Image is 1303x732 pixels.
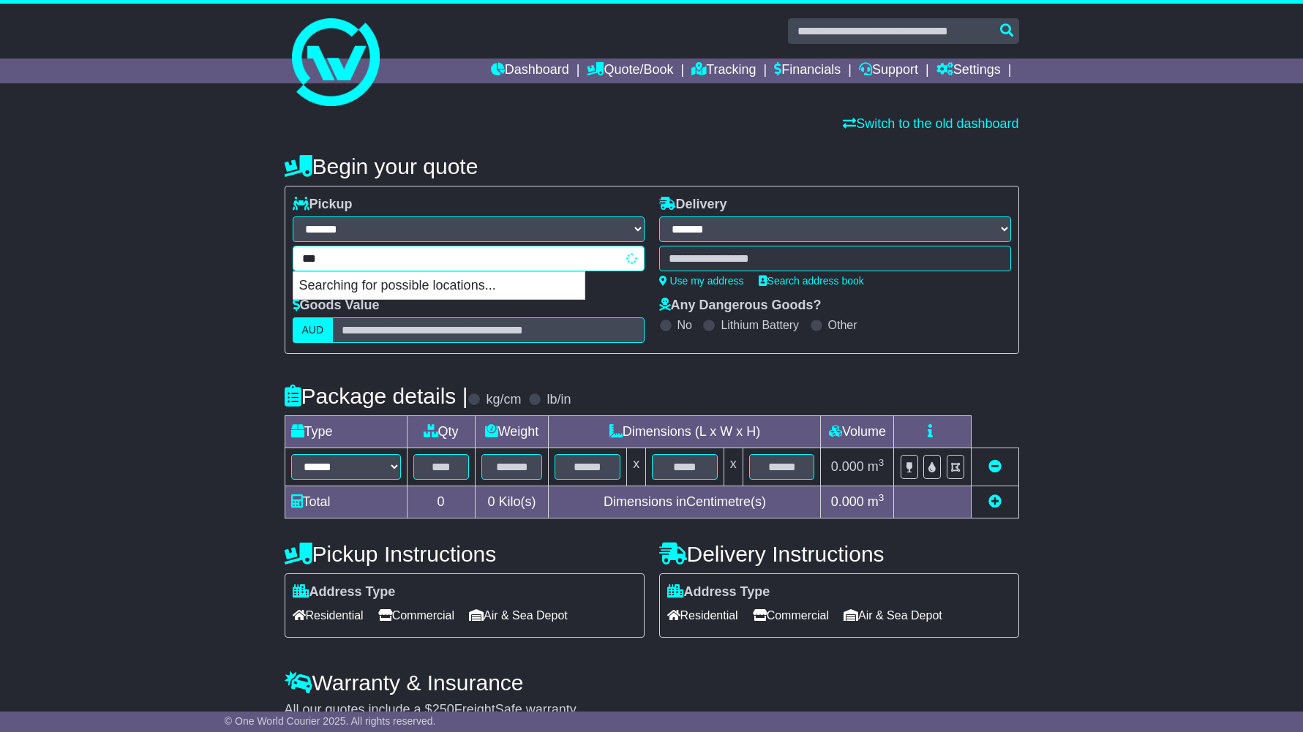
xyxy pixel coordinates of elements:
span: Residential [667,604,738,627]
td: Type [285,416,407,448]
h4: Warranty & Insurance [285,671,1019,695]
span: © One World Courier 2025. All rights reserved. [225,715,436,727]
span: Commercial [378,604,454,627]
a: Financials [774,59,841,83]
label: lb/in [547,392,571,408]
label: Pickup [293,197,353,213]
label: AUD [293,317,334,343]
sup: 3 [879,492,885,503]
a: Add new item [988,494,1002,509]
p: Searching for possible locations... [293,272,585,300]
span: 250 [432,702,454,717]
span: Commercial [753,604,829,627]
td: Dimensions (L x W x H) [549,416,821,448]
td: Weight [475,416,549,448]
label: kg/cm [486,392,521,408]
h4: Pickup Instructions [285,542,645,566]
sup: 3 [879,457,885,468]
label: Address Type [667,584,770,600]
typeahead: Please provide city [293,246,645,271]
a: Remove this item [988,459,1002,474]
a: Tracking [691,59,756,83]
a: Use my address [659,275,744,287]
td: Total [285,486,407,518]
a: Quote/Book [587,59,673,83]
td: Qty [407,416,475,448]
a: Settings [936,59,1001,83]
label: Lithium Battery [721,318,799,332]
td: Volume [821,416,894,448]
span: 0 [487,494,495,509]
h4: Delivery Instructions [659,542,1019,566]
a: Search address book [759,275,864,287]
label: Any Dangerous Goods? [659,298,822,314]
td: Kilo(s) [475,486,549,518]
span: m [868,459,885,474]
label: No [677,318,692,332]
span: 0.000 [831,494,864,509]
label: Address Type [293,584,396,600]
td: Dimensions in Centimetre(s) [549,486,821,518]
td: 0 [407,486,475,518]
h4: Package details | [285,384,468,408]
span: Air & Sea Depot [844,604,942,627]
label: Goods Value [293,298,380,314]
a: Dashboard [491,59,569,83]
span: Residential [293,604,364,627]
a: Switch to the old dashboard [843,116,1018,131]
td: x [724,448,743,486]
label: Delivery [659,197,727,213]
a: Support [859,59,918,83]
div: All our quotes include a $ FreightSafe warranty. [285,702,1019,718]
td: x [627,448,646,486]
span: Air & Sea Depot [469,604,568,627]
h4: Begin your quote [285,154,1019,178]
span: m [868,494,885,509]
label: Other [828,318,857,332]
span: 0.000 [831,459,864,474]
